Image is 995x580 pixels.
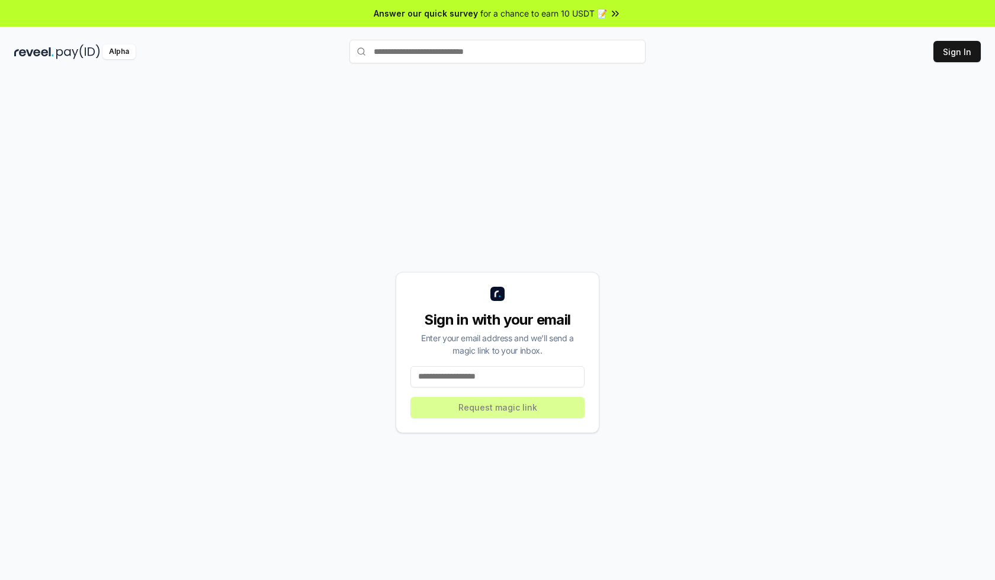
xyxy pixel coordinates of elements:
[480,7,607,20] span: for a chance to earn 10 USDT 📝
[933,41,981,62] button: Sign In
[374,7,478,20] span: Answer our quick survey
[410,332,585,357] div: Enter your email address and we’ll send a magic link to your inbox.
[490,287,505,301] img: logo_small
[56,44,100,59] img: pay_id
[14,44,54,59] img: reveel_dark
[410,310,585,329] div: Sign in with your email
[102,44,136,59] div: Alpha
